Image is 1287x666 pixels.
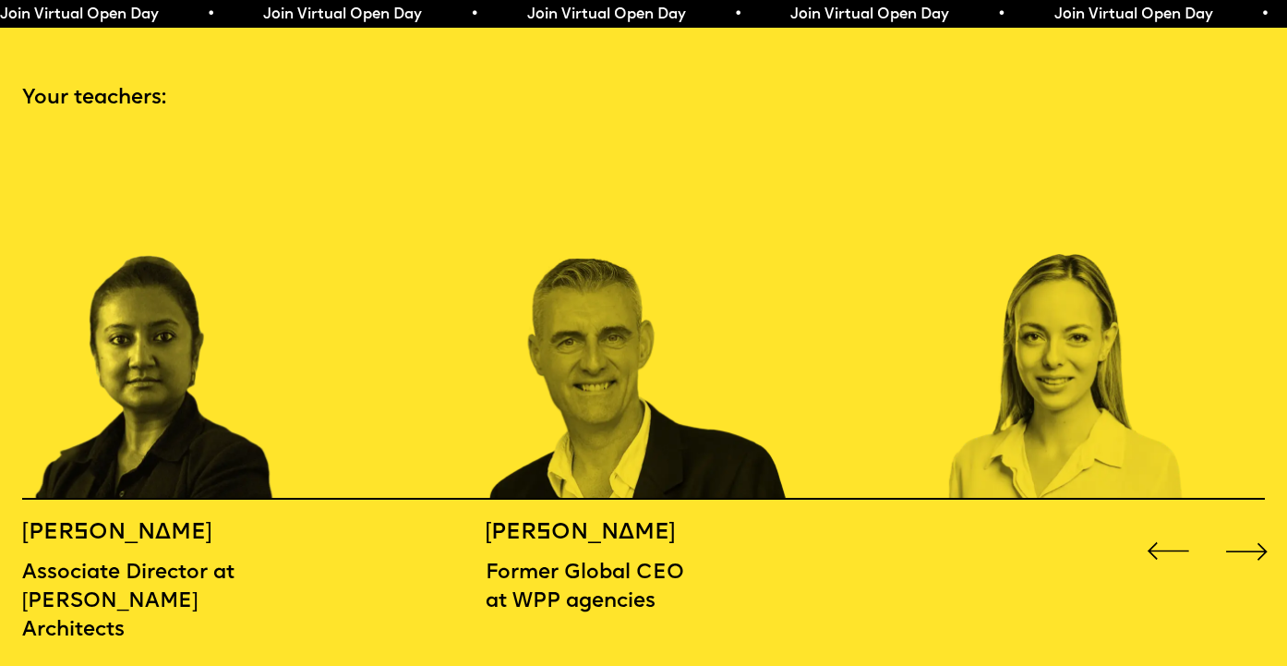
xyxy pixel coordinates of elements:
[22,85,1265,114] p: Your teachers:
[22,139,331,499] div: 2 / 16
[486,519,717,548] h5: [PERSON_NAME]
[22,519,254,548] h5: [PERSON_NAME]
[486,139,795,499] div: 3 / 16
[1143,526,1195,577] div: Previous slide
[1221,526,1272,577] div: Next slide
[207,7,215,22] span: •
[470,7,478,22] span: •
[486,560,717,616] p: Former Global CEO at WPP agencies
[997,7,1005,22] span: •
[22,560,254,645] p: Associate Director at [PERSON_NAME] Architects
[733,7,741,22] span: •
[1260,7,1269,22] span: •
[948,139,1257,499] div: 4 / 16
